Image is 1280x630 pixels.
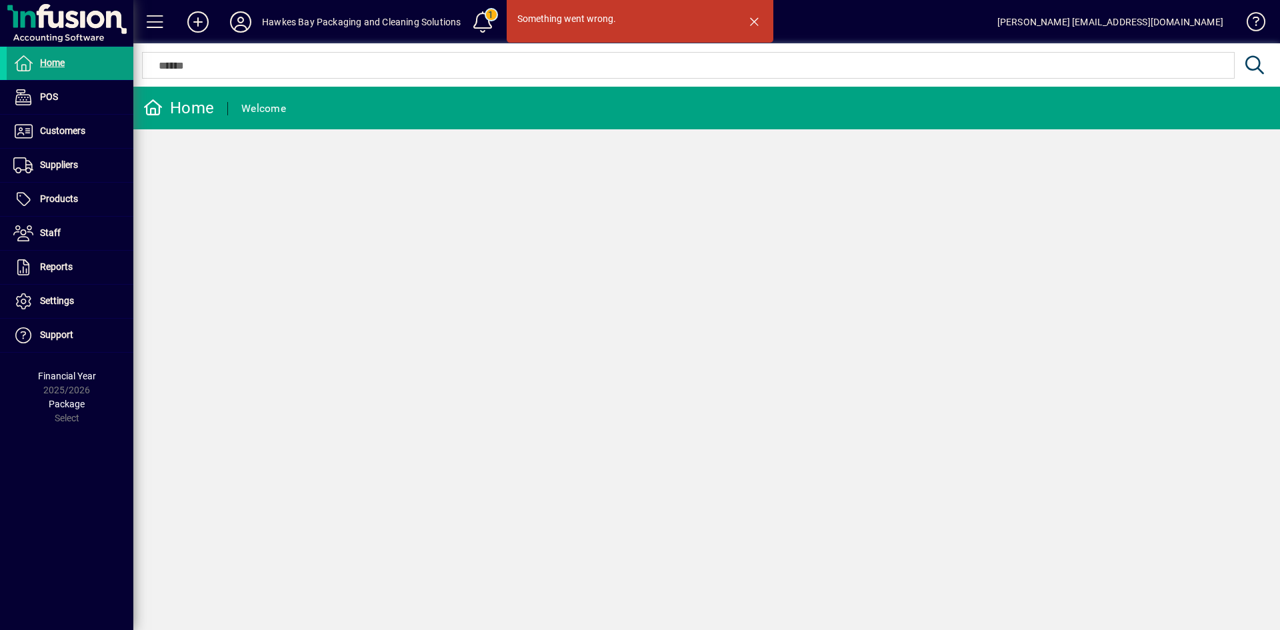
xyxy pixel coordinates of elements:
[40,159,78,170] span: Suppliers
[7,217,133,250] a: Staff
[7,81,133,114] a: POS
[177,10,219,34] button: Add
[38,371,96,381] span: Financial Year
[262,11,461,33] div: Hawkes Bay Packaging and Cleaning Solutions
[997,11,1223,33] div: [PERSON_NAME] [EMAIL_ADDRESS][DOMAIN_NAME]
[49,399,85,409] span: Package
[40,91,58,102] span: POS
[143,97,214,119] div: Home
[40,329,73,340] span: Support
[40,193,78,204] span: Products
[1237,3,1263,46] a: Knowledge Base
[40,125,85,136] span: Customers
[7,319,133,352] a: Support
[7,149,133,182] a: Suppliers
[40,261,73,272] span: Reports
[40,295,74,306] span: Settings
[7,251,133,284] a: Reports
[7,285,133,318] a: Settings
[241,98,286,119] div: Welcome
[40,227,61,238] span: Staff
[7,183,133,216] a: Products
[7,115,133,148] a: Customers
[40,57,65,68] span: Home
[219,10,262,34] button: Profile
